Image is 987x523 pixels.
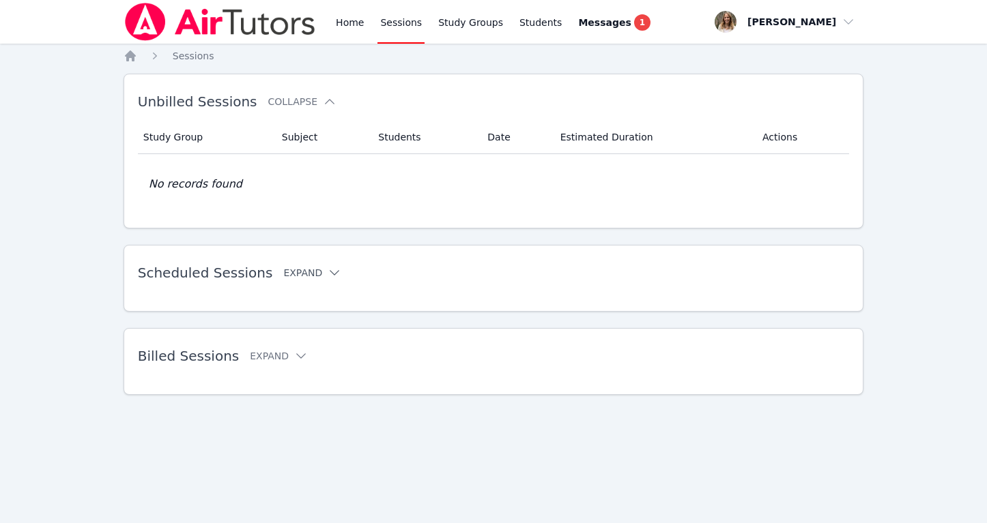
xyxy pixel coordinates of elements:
[138,93,257,110] span: Unbilled Sessions
[124,3,317,41] img: Air Tutors
[124,49,864,63] nav: Breadcrumb
[268,95,337,108] button: Collapse
[138,265,273,281] span: Scheduled Sessions
[173,49,214,63] a: Sessions
[173,50,214,61] span: Sessions
[138,348,239,364] span: Billed Sessions
[250,349,308,363] button: Expand
[138,121,274,154] th: Study Group
[274,121,370,154] th: Subject
[754,121,849,154] th: Actions
[138,154,850,214] td: No records found
[283,266,341,280] button: Expand
[552,121,754,154] th: Estimated Duration
[634,14,650,31] span: 1
[479,121,552,154] th: Date
[370,121,479,154] th: Students
[578,16,631,29] span: Messages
